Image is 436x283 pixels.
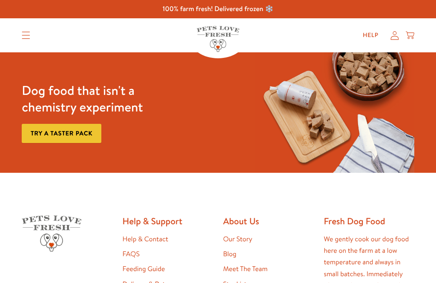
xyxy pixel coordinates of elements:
img: Fussy [255,52,414,173]
a: Help [356,27,385,44]
a: Blog [223,249,236,259]
h3: Dog food that isn't a chemistry experiment [22,82,181,115]
h2: Fresh Dog Food [324,215,414,227]
a: Meet The Team [223,264,267,274]
summary: Translation missing: en.sections.header.menu [15,25,37,46]
img: Pets Love Fresh [22,215,81,252]
a: FAQS [123,249,140,259]
a: Our Story [223,234,252,244]
h2: About Us [223,215,313,227]
h2: Help & Support [123,215,213,227]
a: Help & Contact [123,234,168,244]
a: Feeding Guide [123,264,165,274]
a: Try a taster pack [22,124,101,143]
img: Pets Love Fresh [197,26,239,52]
